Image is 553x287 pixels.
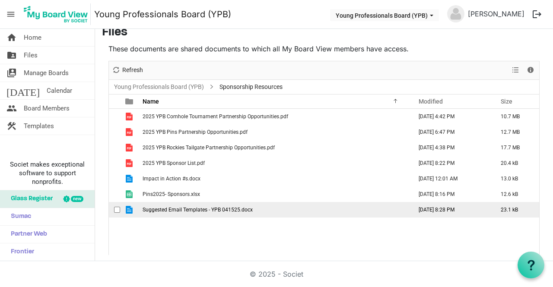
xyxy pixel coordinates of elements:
[120,124,140,140] td: is template cell column header type
[140,186,410,202] td: Pins2025- Sponsors.xlsx is template cell column header Name
[410,171,492,186] td: February 05, 2025 12:01 AM column header Modified
[120,109,140,124] td: is template cell column header type
[525,65,537,76] button: Details
[112,82,206,92] a: Young Professionals Board (YPB)
[109,61,146,79] div: Refresh
[121,65,144,76] span: Refresh
[109,171,120,186] td: checkbox
[47,82,72,99] span: Calendar
[24,117,54,135] span: Templates
[410,155,492,171] td: February 06, 2025 8:22 PM column header Modified
[510,65,521,76] button: View dropdownbutton
[143,176,200,182] span: Impact in Action #s.docx
[140,155,410,171] td: 2025 YPB Sponsor List.pdf is template cell column header Name
[143,98,159,105] span: Name
[94,6,231,23] a: Young Professionals Board (YPB)
[492,202,539,218] td: 23.1 kB is template cell column header Size
[140,109,410,124] td: 2025 YPB Cornhole Tournament Partnership Opportunities.pdf is template cell column header Name
[120,140,140,155] td: is template cell column header type
[528,5,546,23] button: logout
[492,140,539,155] td: 17.7 MB is template cell column header Size
[143,207,253,213] span: Suggested Email Templates - YPB 041525.docx
[109,186,120,202] td: checkbox
[109,109,120,124] td: checkbox
[6,82,40,99] span: [DATE]
[509,61,523,79] div: View
[6,29,17,46] span: home
[492,109,539,124] td: 10.7 MB is template cell column header Size
[492,155,539,171] td: 20.4 kB is template cell column header Size
[410,202,492,218] td: April 15, 2025 8:28 PM column header Modified
[492,124,539,140] td: 12.7 MB is template cell column header Size
[492,186,539,202] td: 12.6 kB is template cell column header Size
[140,140,410,155] td: 2025 YPB Rockies Tailgate Partnership Opportunities.pdf is template cell column header Name
[111,65,145,76] button: Refresh
[6,226,47,243] span: Partner Web
[410,124,492,140] td: February 26, 2025 6:47 PM column header Modified
[109,124,120,140] td: checkbox
[24,47,38,64] span: Files
[501,98,512,105] span: Size
[143,191,200,197] span: Pins2025- Sponsors.xlsx
[6,100,17,117] span: people
[410,186,492,202] td: August 12, 2025 8:16 PM column header Modified
[6,208,31,225] span: Sumac
[24,100,70,117] span: Board Members
[143,160,205,166] span: 2025 YPB Sponsor List.pdf
[410,140,492,155] td: April 14, 2025 4:38 PM column header Modified
[6,64,17,82] span: switch_account
[4,160,91,186] span: Societ makes exceptional software to support nonprofits.
[330,9,439,21] button: Young Professionals Board (YPB) dropdownbutton
[250,270,303,278] a: © 2025 - Societ
[120,171,140,186] td: is template cell column header type
[447,5,464,22] img: no-profile-picture.svg
[6,117,17,135] span: construction
[24,29,41,46] span: Home
[109,140,120,155] td: checkbox
[6,190,53,208] span: Glass Register
[21,3,94,25] a: My Board View Logo
[140,124,410,140] td: 2025 YPB Pins Partnership Opportunities.pdf is template cell column header Name
[120,155,140,171] td: is template cell column header type
[140,202,410,218] td: Suggested Email Templates - YPB 041525.docx is template cell column header Name
[143,145,275,151] span: 2025 YPB Rockies Tailgate Partnership Opportunities.pdf
[492,171,539,186] td: 13.0 kB is template cell column header Size
[102,25,546,40] h3: Files
[3,6,19,22] span: menu
[410,109,492,124] td: April 10, 2025 4:42 PM column header Modified
[523,61,538,79] div: Details
[218,82,284,92] span: Sponsorship Resources
[109,155,120,171] td: checkbox
[21,3,91,25] img: My Board View Logo
[120,202,140,218] td: is template cell column header type
[143,114,288,120] span: 2025 YPB Cornhole Tournament Partnership Opportunities.pdf
[24,64,69,82] span: Manage Boards
[6,243,34,261] span: Frontier
[108,44,540,54] p: These documents are shared documents to which all My Board View members have access.
[464,5,528,22] a: [PERSON_NAME]
[109,202,120,218] td: checkbox
[143,129,248,135] span: 2025 YPB Pins Partnership Opportunities.pdf
[140,171,410,186] td: Impact in Action #s.docx is template cell column header Name
[419,98,443,105] span: Modified
[6,47,17,64] span: folder_shared
[71,196,83,202] div: new
[120,186,140,202] td: is template cell column header type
